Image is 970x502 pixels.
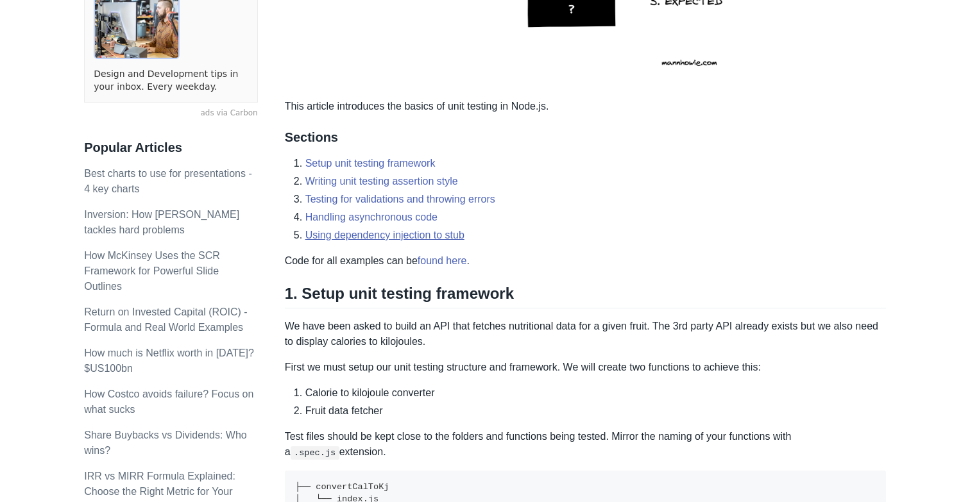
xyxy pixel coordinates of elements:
[84,389,253,415] a: How Costco avoids failure? Focus on what sucks
[291,446,339,459] code: .spec.js
[305,212,438,222] a: Handling asynchronous code
[285,253,886,269] p: Code for all examples can be .
[84,347,254,374] a: How much is Netflix worth in [DATE]? $US100bn
[285,130,886,146] h3: Sections
[305,385,886,401] li: Calorie to kilojoule converter
[94,68,248,93] a: Design and Development tips in your inbox. Every weekday.
[84,209,239,235] a: Inversion: How [PERSON_NAME] tackles hard problems
[285,319,886,349] p: We have been asked to build an API that fetches nutritional data for a given fruit. The 3rd party...
[285,99,886,114] p: This article introduces the basics of unit testing in Node.js.
[84,140,257,156] h3: Popular Articles
[305,158,436,169] a: Setup unit testing framework
[84,168,251,194] a: Best charts to use for presentations - 4 key charts
[305,176,458,187] a: Writing unit testing assertion style
[305,403,886,419] li: Fruit data fetcher
[418,255,467,266] a: found here
[305,230,464,240] a: Using dependency injection to stub
[84,430,246,456] a: Share Buybacks vs Dividends: Who wins?
[84,108,257,119] a: ads via Carbon
[285,284,886,308] h2: 1. Setup unit testing framework
[84,306,247,333] a: Return on Invested Capital (ROIC) - Formula and Real World Examples
[285,360,886,375] p: First we must setup our unit testing structure and framework. We will create two functions to ach...
[285,429,886,460] p: Test files should be kept close to the folders and functions being tested. Mirror the naming of y...
[305,194,495,205] a: Testing for validations and throwing errors
[84,250,220,292] a: How McKinsey Uses the SCR Framework for Powerful Slide Outlines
